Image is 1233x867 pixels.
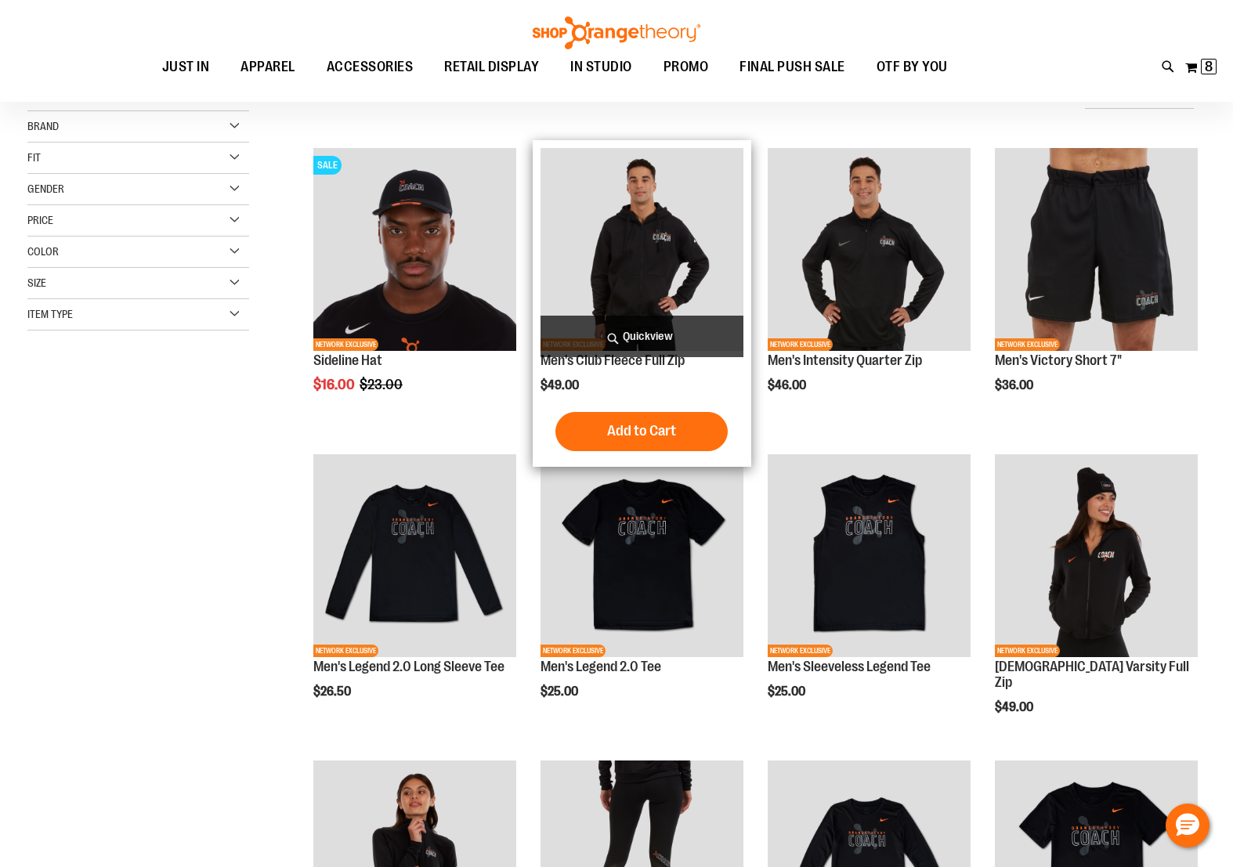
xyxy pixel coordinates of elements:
[995,454,1198,657] img: OTF Ladies Coach FA23 Varsity Full Zip - Black primary image
[313,685,353,699] span: $26.50
[27,120,59,132] span: Brand
[541,316,743,357] a: Quickview
[311,49,429,85] a: ACCESSORIES
[428,49,555,85] a: RETAIL DISPLAY
[877,49,948,85] span: OTF BY YOU
[995,700,1036,714] span: $49.00
[27,276,46,289] span: Size
[533,140,751,466] div: product
[541,148,743,353] a: OTF Mens Coach FA23 Club Fleece Full Zip - Black primary imageNETWORK EXCLUSIVE
[541,454,743,659] a: OTF Mens Coach FA23 Legend 2.0 SS Tee - Black primary imageNETWORK EXCLUSIVE
[724,49,861,85] a: FINAL PUSH SALE
[146,49,226,85] a: JUST IN
[739,49,845,85] span: FINAL PUSH SALE
[541,454,743,657] img: OTF Mens Coach FA23 Legend 2.0 SS Tee - Black primary image
[1205,59,1213,74] span: 8
[306,446,524,738] div: product
[987,140,1206,432] div: product
[313,454,516,657] img: OTF Mens Coach FA23 Legend 2.0 LS Tee - Black primary image
[313,659,504,674] a: Men's Legend 2.0 Long Sleeve Tee
[664,49,709,85] span: PROMO
[995,148,1198,353] a: OTF Mens Coach FA23 Victory Short - Black primary imageNETWORK EXCLUSIVE
[995,645,1060,657] span: NETWORK EXCLUSIVE
[1166,804,1209,847] button: Hello, have a question? Let’s chat.
[570,49,632,85] span: IN STUDIO
[541,685,580,699] span: $25.00
[27,214,53,226] span: Price
[555,49,648,85] a: IN STUDIO
[541,378,581,392] span: $49.00
[313,156,342,175] span: SALE
[995,352,1122,368] a: Men's Victory Short 7"
[768,352,922,368] a: Men's Intensity Quarter Zip
[313,454,516,659] a: OTF Mens Coach FA23 Legend 2.0 LS Tee - Black primary imageNETWORK EXCLUSIVE
[768,148,971,351] img: OTF Mens Coach FA23 Intensity Quarter Zip - Black primary image
[607,422,676,439] span: Add to Cart
[533,446,751,738] div: product
[444,49,539,85] span: RETAIL DISPLAY
[313,645,378,657] span: NETWORK EXCLUSIVE
[648,49,725,85] a: PROMO
[313,338,378,351] span: NETWORK EXCLUSIVE
[995,338,1060,351] span: NETWORK EXCLUSIVE
[768,645,833,657] span: NETWORK EXCLUSIVE
[530,16,703,49] img: Shop Orangetheory
[861,49,964,85] a: OTF BY YOU
[225,49,311,85] a: APPAREL
[987,446,1206,753] div: product
[768,148,971,353] a: OTF Mens Coach FA23 Intensity Quarter Zip - Black primary imageNETWORK EXCLUSIVE
[995,378,1036,392] span: $36.00
[995,659,1189,690] a: [DEMOGRAPHIC_DATA] Varsity Full Zip
[306,140,524,432] div: product
[555,412,728,451] button: Add to Cart
[162,49,210,85] span: JUST IN
[541,148,743,351] img: OTF Mens Coach FA23 Club Fleece Full Zip - Black primary image
[768,338,833,351] span: NETWORK EXCLUSIVE
[995,454,1198,659] a: OTF Ladies Coach FA23 Varsity Full Zip - Black primary imageNETWORK EXCLUSIVE
[760,140,978,432] div: product
[27,182,64,195] span: Gender
[995,148,1198,351] img: OTF Mens Coach FA23 Victory Short - Black primary image
[768,454,971,657] img: OTF Mens Coach FA23 Legend Sleeveless Tee - Black primary image
[27,245,59,258] span: Color
[768,454,971,659] a: OTF Mens Coach FA23 Legend Sleeveless Tee - Black primary imageNETWORK EXCLUSIVE
[541,352,685,368] a: Men's Club Fleece Full Zip
[760,446,978,738] div: product
[327,49,414,85] span: ACCESSORIES
[27,308,73,320] span: Item Type
[768,659,931,674] a: Men's Sleeveless Legend Tee
[313,148,516,353] a: Sideline Hat primary imageSALENETWORK EXCLUSIVE
[768,685,808,699] span: $25.00
[313,148,516,351] img: Sideline Hat primary image
[541,645,606,657] span: NETWORK EXCLUSIVE
[360,377,405,392] span: $23.00
[27,151,41,164] span: Fit
[768,378,808,392] span: $46.00
[240,49,295,85] span: APPAREL
[313,352,382,368] a: Sideline Hat
[541,659,661,674] a: Men's Legend 2.0 Tee
[313,377,357,392] span: $16.00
